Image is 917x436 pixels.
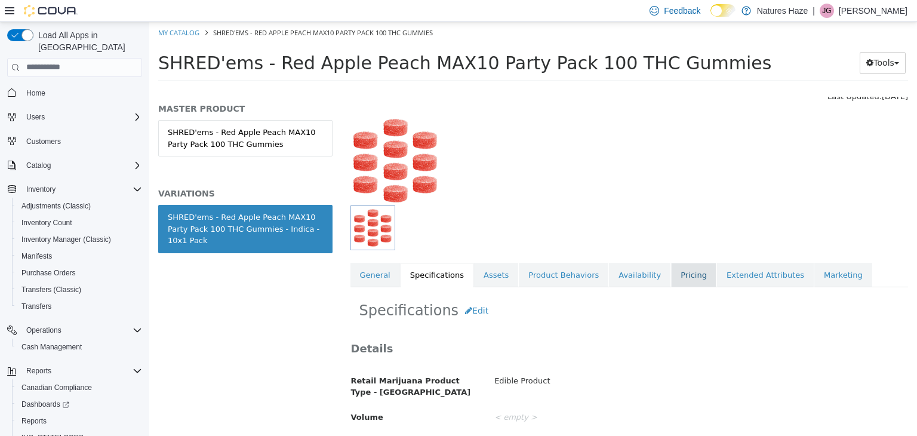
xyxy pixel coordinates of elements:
[21,110,50,124] button: Users
[460,241,521,266] a: Availability
[21,251,52,261] span: Manifests
[12,198,147,214] button: Adjustments (Classic)
[251,241,324,266] a: Specifications
[21,158,142,173] span: Catalog
[17,397,74,412] a: Dashboards
[710,30,756,52] button: Tools
[201,241,251,266] a: General
[2,84,147,102] button: Home
[21,86,50,100] a: Home
[202,391,234,400] span: Volume
[21,134,66,149] a: Customers
[17,299,142,314] span: Transfers
[839,4,907,18] p: [PERSON_NAME]
[12,214,147,231] button: Inventory Count
[370,241,459,266] a: Product Behaviors
[678,70,733,79] span: Last Updated:
[17,299,56,314] a: Transfers
[325,241,369,266] a: Assets
[2,181,147,198] button: Inventory
[17,199,142,213] span: Adjustments (Classic)
[21,85,142,100] span: Home
[64,6,284,15] span: SHRED'ems - Red Apple Peach MAX10 Party Pack 100 THC Gummies
[820,4,834,18] div: Janet Gilliver
[21,416,47,426] span: Reports
[2,363,147,379] button: Reports
[9,81,183,92] h5: MASTER PRODUCT
[17,397,142,412] span: Dashboards
[12,298,147,315] button: Transfers
[21,182,60,196] button: Inventory
[17,266,81,280] a: Purchase Orders
[21,285,81,294] span: Transfers (Classic)
[202,354,322,375] span: Retail Marijuana Product Type - [GEOGRAPHIC_DATA]
[568,241,664,266] a: Extended Attributes
[26,161,51,170] span: Catalog
[12,231,147,248] button: Inventory Manager (Classic)
[710,4,736,17] input: Dark Mode
[12,339,147,355] button: Cash Management
[12,281,147,298] button: Transfers (Classic)
[21,235,111,244] span: Inventory Manager (Classic)
[9,6,50,15] a: My Catalog
[21,201,91,211] span: Adjustments (Classic)
[21,302,51,311] span: Transfers
[2,157,147,174] button: Catalog
[17,232,116,247] a: Inventory Manager (Classic)
[12,248,147,265] button: Manifests
[17,283,86,297] a: Transfers (Classic)
[17,414,142,428] span: Reports
[21,158,56,173] button: Catalog
[201,94,291,183] img: 150
[12,396,147,413] a: Dashboards
[9,98,183,134] a: SHRED'ems - Red Apple Peach MAX10 Party Pack 100 THC Gummies
[21,268,76,278] span: Purchase Orders
[21,383,92,392] span: Canadian Compliance
[21,364,56,378] button: Reports
[17,380,142,395] span: Canadian Compliance
[17,414,51,428] a: Reports
[26,112,45,122] span: Users
[210,278,750,300] h2: Specifications
[9,166,183,177] h5: VARIATIONS
[336,349,767,370] div: Edible Product
[17,216,142,230] span: Inventory Count
[665,241,723,266] a: Marketing
[17,266,142,280] span: Purchase Orders
[12,413,147,429] button: Reports
[33,29,142,53] span: Load All Apps in [GEOGRAPHIC_DATA]
[2,322,147,339] button: Operations
[17,216,77,230] a: Inventory Count
[202,320,759,333] h3: Details
[2,133,147,150] button: Customers
[26,185,56,194] span: Inventory
[336,385,767,406] div: < empty >
[21,323,142,337] span: Operations
[522,241,567,266] a: Pricing
[21,364,142,378] span: Reports
[17,232,142,247] span: Inventory Manager (Classic)
[12,379,147,396] button: Canadian Compliance
[12,265,147,281] button: Purchase Orders
[21,134,142,149] span: Customers
[17,340,87,354] a: Cash Management
[17,380,97,395] a: Canadian Compliance
[21,110,142,124] span: Users
[9,30,622,51] span: SHRED'ems - Red Apple Peach MAX10 Party Pack 100 THC Gummies
[664,5,700,17] span: Feedback
[21,400,69,409] span: Dashboards
[24,5,78,17] img: Cova
[21,323,66,337] button: Operations
[757,4,808,18] p: Natures Haze
[21,182,142,196] span: Inventory
[26,137,61,146] span: Customers
[733,70,759,79] span: [DATE]
[17,340,142,354] span: Cash Management
[26,326,61,335] span: Operations
[17,249,142,263] span: Manifests
[822,4,831,18] span: JG
[17,283,142,297] span: Transfers (Classic)
[813,4,815,18] p: |
[21,342,82,352] span: Cash Management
